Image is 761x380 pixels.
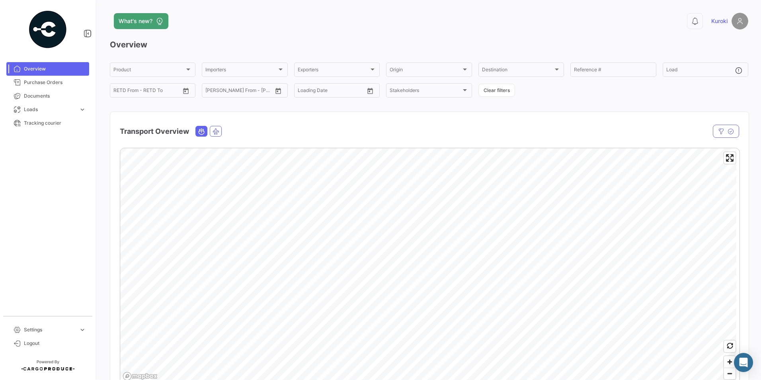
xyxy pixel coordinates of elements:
button: Ocean [196,126,207,136]
input: To [314,89,346,94]
input: From [113,89,125,94]
img: placeholder-user.png [732,13,748,29]
h4: Transport Overview [120,126,189,137]
span: Importers [205,68,277,74]
span: Purchase Orders [24,79,86,86]
input: To [222,89,254,94]
a: Purchase Orders [6,76,89,89]
input: To [130,89,162,94]
span: Origin [390,68,461,74]
a: Overview [6,62,89,76]
span: Exporters [298,68,369,74]
span: Loads [24,106,76,113]
a: Documents [6,89,89,103]
img: powered-by.png [28,10,68,49]
button: Enter fullscreen [724,152,736,164]
span: Stakeholders [390,89,461,94]
button: Open calendar [272,85,284,97]
button: Open calendar [364,85,376,97]
span: What's new? [119,17,152,25]
button: What's new? [114,13,168,29]
span: expand_more [79,326,86,333]
button: Air [210,126,221,136]
input: From [205,89,217,94]
div: Abrir Intercom Messenger [734,353,753,372]
span: Product [113,68,185,74]
span: expand_more [79,106,86,113]
span: Kuroki [711,17,728,25]
h3: Overview [110,39,748,50]
button: Zoom in [724,356,736,368]
span: Overview [24,65,86,72]
span: Logout [24,340,86,347]
span: Destination [482,68,553,74]
button: Clear filters [478,84,515,97]
span: Tracking courier [24,119,86,127]
button: Zoom out [724,368,736,379]
input: From [298,89,309,94]
a: Tracking courier [6,116,89,130]
button: Open calendar [180,85,192,97]
span: Documents [24,92,86,100]
span: Settings [24,326,76,333]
